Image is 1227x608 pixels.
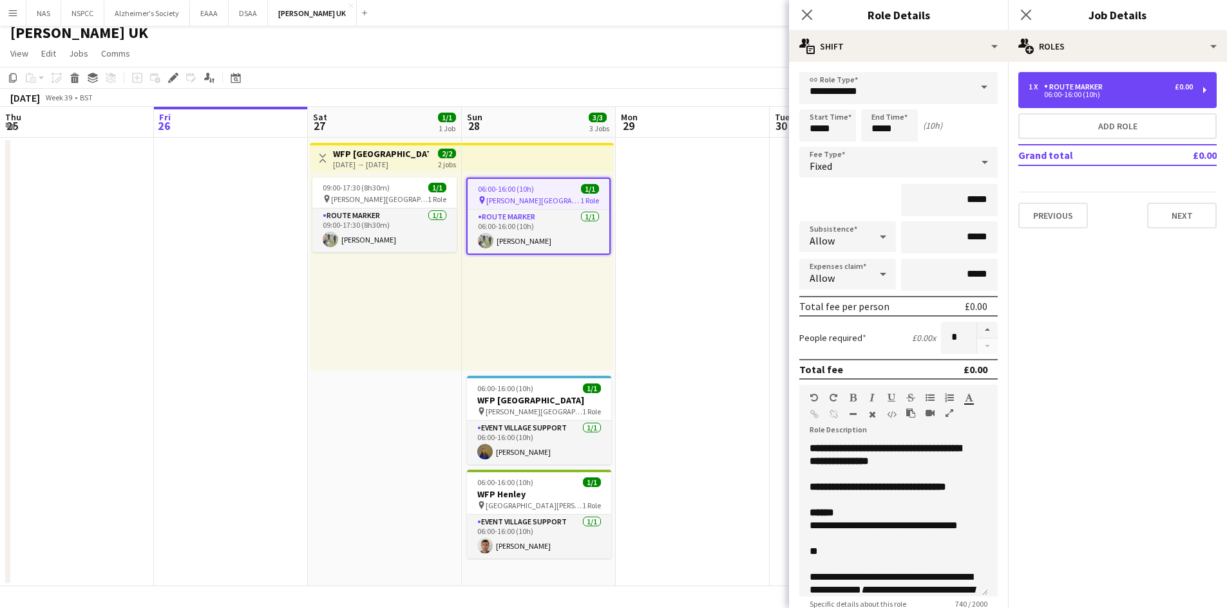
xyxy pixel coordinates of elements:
span: Jobs [69,48,88,59]
div: Total fee [799,363,843,376]
span: Tue [775,111,790,123]
button: Redo [829,392,838,403]
button: NAS [26,1,61,26]
button: Text Color [964,392,973,403]
button: Add role [1018,113,1217,139]
div: 2 jobs [438,158,456,169]
button: Bold [848,392,857,403]
button: NSPCC [61,1,104,26]
button: EAAA [190,1,229,26]
span: Comms [101,48,130,59]
span: [GEOGRAPHIC_DATA][PERSON_NAME] [486,501,582,510]
app-card-role: Event Village Support1/106:00-16:00 (10h)[PERSON_NAME] [467,421,611,465]
span: 09:00-17:30 (8h30m) [323,183,390,192]
span: 1/1 [583,383,601,393]
app-job-card: 06:00-16:00 (10h)1/1WFP [GEOGRAPHIC_DATA] [PERSON_NAME][GEOGRAPHIC_DATA]1 RoleEvent Village Suppo... [467,376,611,465]
span: Sun [467,111,482,123]
button: DSAA [229,1,268,26]
span: Week 39 [43,93,75,102]
div: £0.00 x [912,332,936,344]
div: Total fee per person [799,300,889,313]
span: Thu [5,111,21,123]
span: 1/1 [581,184,599,194]
td: Grand total [1018,145,1156,165]
div: [DATE] [10,91,40,104]
span: 1/1 [583,477,601,487]
button: Increase [977,322,998,338]
h3: WFP Henley [467,488,611,500]
div: Roles [1008,31,1227,62]
button: Undo [810,392,819,403]
a: Comms [96,45,135,62]
a: Edit [36,45,61,62]
div: BST [80,93,93,102]
div: [DATE] → [DATE] [333,160,429,169]
h3: Job Details [1008,6,1227,23]
div: 1 Job [439,124,455,133]
span: 3/3 [589,113,607,122]
button: Strikethrough [906,392,915,403]
span: 25 [3,118,21,133]
button: Ordered List [945,392,954,403]
div: £0.00 [1175,82,1193,91]
button: Previous [1018,203,1088,228]
span: Allow [810,234,835,247]
span: Fixed [810,160,832,172]
div: Route Marker [1044,82,1108,91]
span: 29 [619,118,638,133]
span: [PERSON_NAME][GEOGRAPHIC_DATA] [331,194,428,204]
h3: WFP [GEOGRAPHIC_DATA] [467,394,611,406]
button: Paste as plain text [906,408,915,418]
span: 06:00-16:00 (10h) [478,184,534,194]
button: HTML Code [887,409,896,419]
span: Edit [41,48,56,59]
span: [PERSON_NAME][GEOGRAPHIC_DATA] [486,196,580,205]
app-job-card: 09:00-17:30 (8h30m)1/1 [PERSON_NAME][GEOGRAPHIC_DATA]1 RoleRoute Marker1/109:00-17:30 (8h30m)[PER... [312,178,457,252]
span: 06:00-16:00 (10h) [477,383,533,393]
span: [PERSON_NAME][GEOGRAPHIC_DATA] [486,407,582,416]
span: 2/2 [438,149,456,158]
span: Sat [313,111,327,123]
div: (10h) [923,120,942,131]
span: 28 [465,118,482,133]
a: View [5,45,33,62]
button: [PERSON_NAME] UK [268,1,357,26]
span: 1 Role [428,194,446,204]
app-card-role: Route Marker1/109:00-17:30 (8h30m)[PERSON_NAME] [312,208,457,252]
app-job-card: 06:00-16:00 (10h)1/1WFP Henley [GEOGRAPHIC_DATA][PERSON_NAME]1 RoleEvent Village Support1/106:00-... [467,470,611,558]
h1: [PERSON_NAME] UK [10,23,148,42]
span: 1 Role [582,501,601,510]
button: Alzheimer's Society [104,1,190,26]
h3: WFP [GEOGRAPHIC_DATA] [333,148,429,160]
button: Next [1147,203,1217,228]
label: People required [799,332,866,344]
div: Shift [789,31,1008,62]
span: 06:00-16:00 (10h) [477,477,533,487]
app-card-role: Route Marker1/106:00-16:00 (10h)[PERSON_NAME] [468,210,609,253]
app-card-role: Event Village Support1/106:00-16:00 (10h)[PERSON_NAME] [467,515,611,558]
span: Allow [810,272,835,284]
button: Clear Formatting [868,409,877,419]
div: £0.00 [964,363,987,376]
span: 1/1 [438,113,456,122]
span: Fri [159,111,171,123]
button: Italic [868,392,877,403]
span: 26 [157,118,171,133]
app-job-card: 06:00-16:00 (10h)1/1 [PERSON_NAME][GEOGRAPHIC_DATA]1 RoleRoute Marker1/106:00-16:00 (10h)[PERSON_... [466,178,611,255]
button: Unordered List [926,392,935,403]
span: 30 [773,118,790,133]
button: Fullscreen [945,408,954,418]
button: Horizontal Line [848,409,857,419]
td: £0.00 [1156,145,1217,165]
div: 3 Jobs [589,124,609,133]
span: 27 [311,118,327,133]
span: View [10,48,28,59]
span: 1/1 [428,183,446,192]
div: 1 x [1029,82,1044,91]
a: Jobs [64,45,93,62]
button: Insert video [926,408,935,418]
span: 1 Role [580,196,599,205]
